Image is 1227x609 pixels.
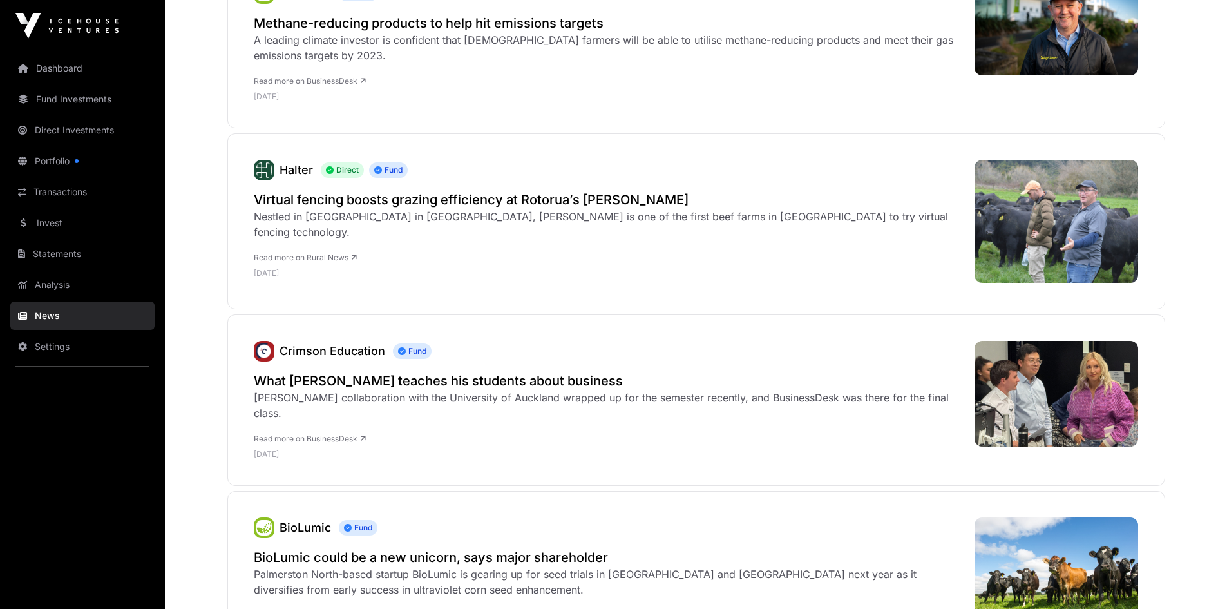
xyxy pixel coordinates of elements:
a: Read more on BusinessDesk [254,76,366,86]
a: BioLumic [254,517,274,538]
a: Crimson Education [280,344,385,358]
a: Read more on Rural News [254,253,357,262]
p: [DATE] [254,449,962,459]
span: Fund [339,520,377,536]
img: beaton-mowbray-fz.jpg [975,341,1139,447]
a: Statements [10,240,155,268]
div: Nestled in [GEOGRAPHIC_DATA] in [GEOGRAPHIC_DATA], [PERSON_NAME] is one of the first beef farms i... [254,209,962,240]
p: [DATE] [254,268,962,278]
a: Portfolio [10,147,155,175]
a: Invest [10,209,155,237]
a: Read more on BusinessDesk [254,434,366,443]
a: Analysis [10,271,155,299]
a: Dashboard [10,54,155,82]
span: Fund [393,343,432,359]
a: BioLumic [280,521,331,534]
div: [PERSON_NAME] collaboration with the University of Auckland wrapped up for the semester recently,... [254,390,962,421]
a: Transactions [10,178,155,206]
img: 0_ooS1bY_400x400.png [254,517,274,538]
a: Settings [10,333,155,361]
a: What [PERSON_NAME] teaches his students about business [254,372,962,390]
a: Methane-reducing products to help hit emissions targets [254,14,962,32]
a: Direct Investments [10,116,155,144]
div: A leading climate investor is confident that [DEMOGRAPHIC_DATA] farmers will be able to utilise m... [254,32,962,63]
p: [DATE] [254,92,962,102]
a: Fund Investments [10,85,155,113]
img: Halter-Favicon.svg [254,160,274,180]
a: Crimson Education [254,341,274,362]
img: unnamed.jpg [254,341,274,362]
div: Palmerston North-based startup BioLumic is gearing up for seed trials in [GEOGRAPHIC_DATA] and [G... [254,566,962,597]
iframe: Chat Widget [1163,547,1227,609]
img: Icehouse Ventures Logo [15,13,119,39]
img: 59f94eba003c481c69c20ccded13f243_XL.jpg [975,160,1139,283]
a: Halter [280,163,313,177]
a: Virtual fencing boosts grazing efficiency at Rotorua’s [PERSON_NAME] [254,191,962,209]
a: Halter [254,160,274,180]
span: Direct [321,162,364,178]
a: BioLumic could be a new unicorn, says major shareholder [254,548,962,566]
a: News [10,302,155,330]
span: Fund [369,162,408,178]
